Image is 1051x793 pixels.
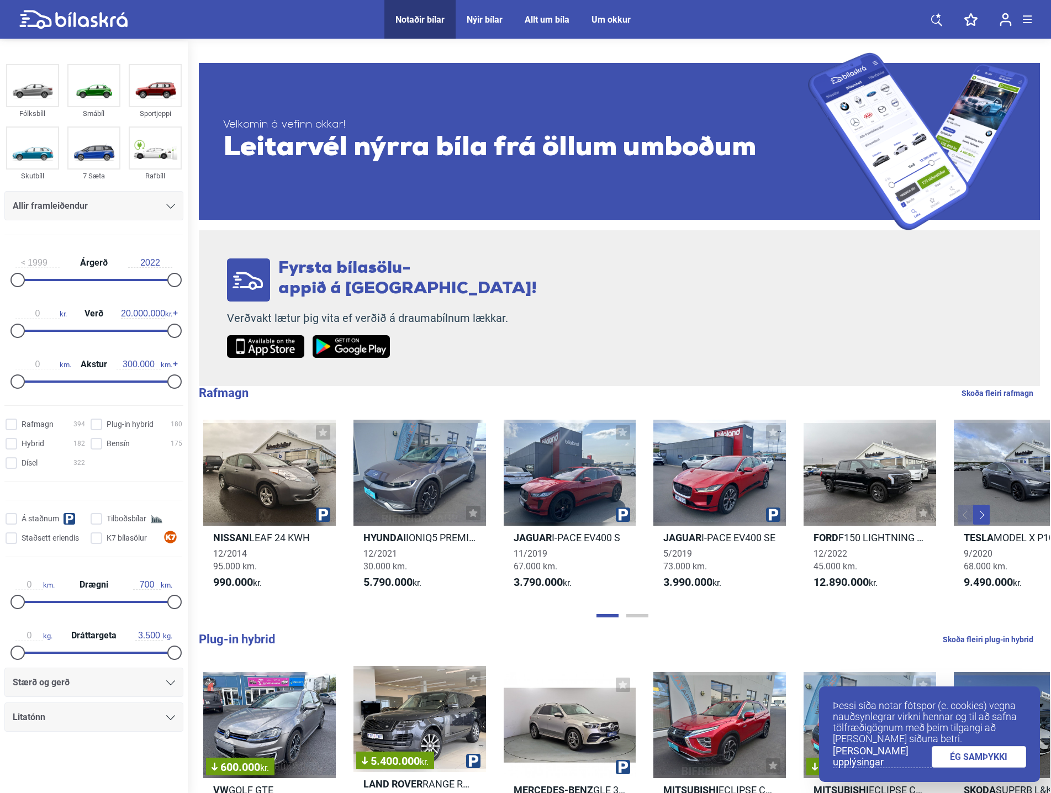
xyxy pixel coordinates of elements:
span: Árgerð [77,258,110,267]
span: 322 [73,457,85,469]
span: 180 [171,419,182,430]
span: kr. [363,576,421,589]
h2: IONIQ5 PREMIUM AWD [353,531,486,544]
div: 7 Sæta [67,170,120,182]
div: Rafbíll [129,170,182,182]
span: Stærð og gerð [13,675,70,690]
span: kr. [814,576,878,589]
a: HyundaiIONIQ5 PREMIUM AWD12/202130.000 km.5.790.000kr. [353,420,486,599]
b: 5.790.000 [363,575,413,589]
a: Nýir bílar [467,14,503,25]
a: Skoða fleiri plug-in hybrid [943,632,1033,647]
span: Verð [82,309,106,318]
button: Next [973,505,990,525]
b: Rafmagn [199,386,249,400]
h2: I-PACE EV400 SE [653,531,786,544]
span: kr. [121,309,172,319]
a: ÉG SAMÞYKKI [932,746,1027,768]
span: Velkomin á vefinn okkar! [223,118,808,132]
b: Jaguar [663,532,701,543]
span: kr. [420,757,429,767]
b: 9.490.000 [964,575,1013,589]
span: 12/2022 45.000 km. [814,548,857,572]
button: Page 1 [596,614,619,617]
span: Litatónn [13,710,45,725]
span: kr. [514,576,572,589]
a: JaguarI-PACE EV400 SE5/201973.000 km.3.990.000kr. [653,420,786,599]
b: 3.790.000 [514,575,563,589]
span: 5.400.000 [362,755,429,766]
h2: F150 LIGHTNING LARIAT EXT RANGE [804,531,936,544]
span: km. [15,580,55,590]
a: Velkomin á vefinn okkar!Leitarvél nýrra bíla frá öllum umboðum [199,52,1040,230]
span: Plug-in hybrid [107,419,154,430]
span: km. [133,580,172,590]
b: Land Rover [363,778,422,790]
span: 5/2019 73.000 km. [663,548,707,572]
span: Staðsett erlendis [22,532,79,544]
div: Smábíl [67,107,120,120]
span: 9/2020 68.000 km. [964,548,1007,572]
span: kg. [135,631,172,641]
a: JaguarI-PACE EV400 S11/201967.000 km.3.790.000kr. [504,420,636,599]
span: Leitarvél nýrra bíla frá öllum umboðum [223,132,808,165]
b: Ford [814,532,838,543]
span: 310.000 [812,762,869,773]
span: 182 [73,438,85,450]
button: Previous [958,505,974,525]
span: Rafmagn [22,419,54,430]
p: Þessi síða notar fótspor (e. cookies) vegna nauðsynlegrar virkni hennar og til að safna tölfræðig... [833,700,1026,744]
span: km. [117,360,172,369]
span: 175 [171,438,182,450]
span: kr. [663,576,721,589]
span: 11/2019 67.000 km. [514,548,557,572]
a: Allt um bíla [525,14,569,25]
span: 394 [73,419,85,430]
span: Fyrsta bílasölu- appið á [GEOGRAPHIC_DATA]! [278,260,537,298]
div: Sportjeppi [129,107,182,120]
a: NissanLEAF 24 KWH12/201495.000 km.990.000kr. [203,420,336,599]
b: 990.000 [213,575,253,589]
span: Dísel [22,457,38,469]
span: kr. [15,309,67,319]
a: Skoða fleiri rafmagn [962,386,1033,400]
a: Um okkur [591,14,631,25]
b: Tesla [964,532,994,543]
span: Á staðnum [22,513,59,525]
span: 600.000 [212,762,269,773]
span: 12/2014 95.000 km. [213,548,257,572]
b: Hyundai [363,532,406,543]
b: 3.990.000 [663,575,712,589]
span: Drægni [77,580,111,589]
span: Bensín [107,438,130,450]
div: Fólksbíll [6,107,59,120]
span: kr. [260,763,269,773]
h2: I-PACE EV400 S [504,531,636,544]
button: Page 2 [626,614,648,617]
p: Verðvakt lætur þig vita ef verðið á draumabílnum lækkar. [227,311,537,325]
span: K7 bílasölur [107,532,147,544]
span: km. [15,360,71,369]
h2: RANGE ROVER VOGUE PHEV [353,778,486,790]
h2: LEAF 24 KWH [203,531,336,544]
a: FordF150 LIGHTNING LARIAT EXT RANGE12/202245.000 km.12.890.000kr. [804,420,936,599]
span: Tilboðsbílar [107,513,146,525]
span: Allir framleiðendur [13,198,88,214]
span: Dráttargeta [68,631,119,640]
span: kr. [964,576,1022,589]
img: user-login.svg [1000,13,1012,27]
span: kr. [213,576,262,589]
b: 12.890.000 [814,575,869,589]
b: Jaguar [514,532,552,543]
span: Akstur [78,360,110,369]
span: 12/2021 30.000 km. [363,548,407,572]
a: Notaðir bílar [395,14,445,25]
b: Plug-in hybrid [199,632,275,646]
span: kg. [15,631,52,641]
span: Hybrid [22,438,44,450]
div: Skutbíll [6,170,59,182]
